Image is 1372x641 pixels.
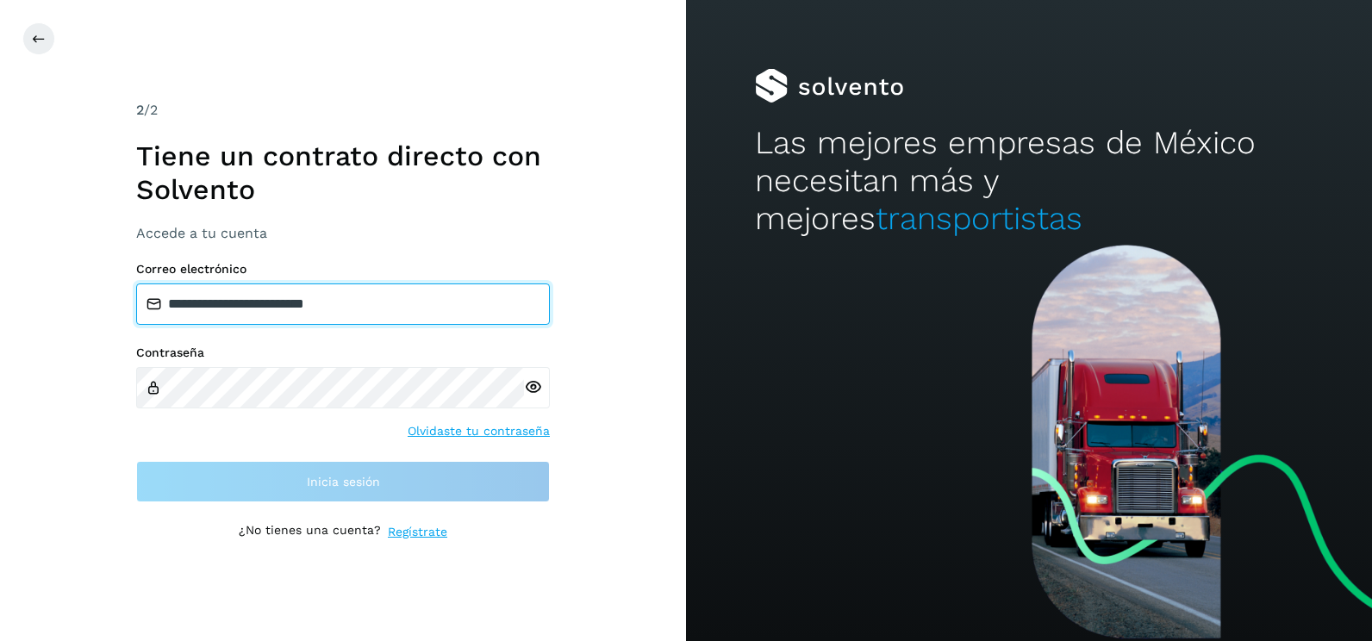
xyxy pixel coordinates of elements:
[136,262,550,277] label: Correo electrónico
[136,102,144,118] span: 2
[408,422,550,440] a: Olvidaste tu contraseña
[388,523,447,541] a: Regístrate
[136,140,550,206] h1: Tiene un contrato directo con Solvento
[136,225,550,241] h3: Accede a tu cuenta
[136,461,550,502] button: Inicia sesión
[136,345,550,360] label: Contraseña
[307,476,380,488] span: Inicia sesión
[755,124,1304,239] h2: Las mejores empresas de México necesitan más y mejores
[876,200,1082,237] span: transportistas
[239,523,381,541] p: ¿No tienes una cuenta?
[136,100,550,121] div: /2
